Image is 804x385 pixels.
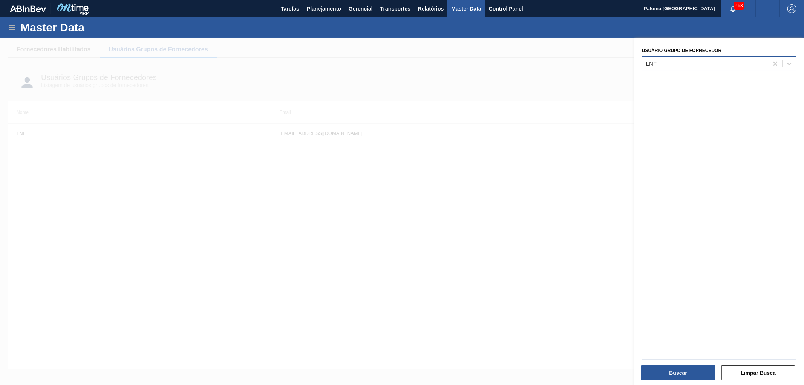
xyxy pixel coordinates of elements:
[734,2,744,10] span: 453
[418,4,444,13] span: Relatórios
[642,48,721,53] label: Usuário Grupo de Fornecedor
[641,365,715,380] button: Buscar
[349,4,373,13] span: Gerencial
[307,4,341,13] span: Planejamento
[380,4,410,13] span: Transportes
[10,5,46,12] img: TNhmsLtSVTkK8tSr43FrP2fwEKptu5GPRR3wAAAABJRU5ErkJggg==
[281,4,299,13] span: Tarefas
[646,60,657,67] div: LNF
[721,365,796,380] button: Limpar Busca
[787,4,796,13] img: Logout
[721,3,745,14] button: Notificações
[20,23,154,32] h1: Master Data
[451,4,481,13] span: Master Data
[763,4,772,13] img: userActions
[489,4,523,13] span: Control Panel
